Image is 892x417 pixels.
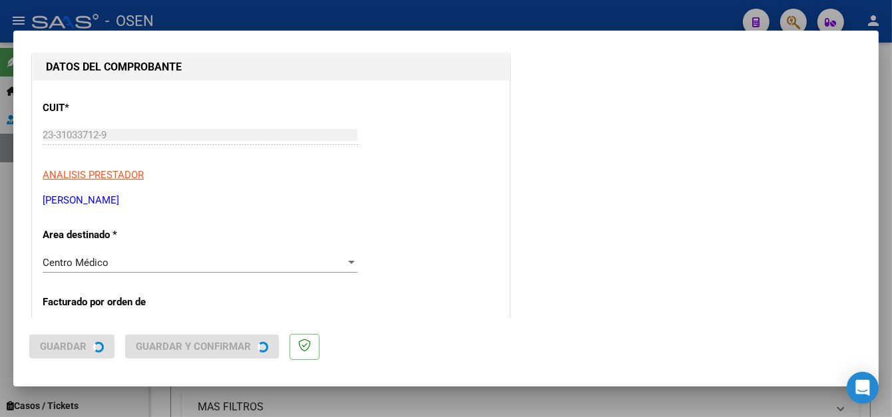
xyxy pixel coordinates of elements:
[43,227,180,243] p: Area destinado *
[43,100,180,116] p: CUIT
[43,169,144,181] span: ANALISIS PRESTADOR
[46,61,182,73] strong: DATOS DEL COMPROBANTE
[43,193,499,208] p: [PERSON_NAME]
[29,335,114,358] button: Guardar
[847,372,879,404] div: Open Intercom Messenger
[125,335,279,358] button: Guardar y Confirmar
[43,257,109,269] span: Centro Médico
[43,295,180,310] p: Facturado por orden de
[136,341,251,352] span: Guardar y Confirmar
[40,341,87,352] span: Guardar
